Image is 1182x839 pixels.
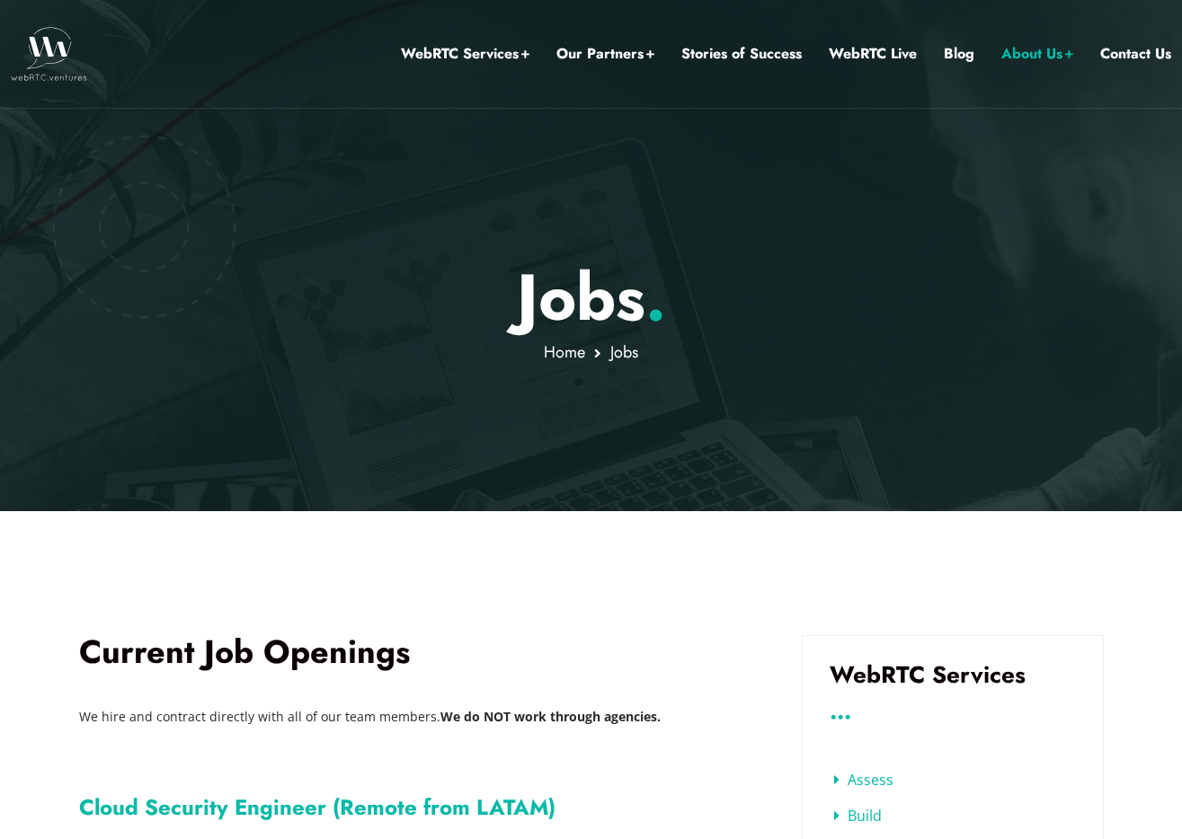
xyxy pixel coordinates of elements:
[79,791,555,823] a: Cloud Security Engineer (Remote from LATAM)
[830,663,1076,686] h3: WebRTC Services
[556,42,654,66] a: Our Partners
[440,708,661,725] b: We do NOT work through agencies.
[544,340,585,364] a: Home
[79,635,748,667] h2: Current Job Openings
[834,770,893,790] a: Assess
[944,42,974,66] a: Blog
[829,42,917,66] a: WebRTC Live
[1100,42,1171,66] a: Contact Us
[681,42,802,66] a: Stories of Success
[645,251,666,344] span: .
[830,704,1076,718] h3: ...
[11,27,87,81] img: WebRTC.ventures
[1001,42,1073,66] a: About Us
[79,703,748,730] p: We hire and contract directly with all of our team members.
[65,259,1117,336] p: Jobs
[401,42,529,66] a: WebRTC Services
[834,806,882,826] a: Build
[610,340,638,364] span: Jobs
